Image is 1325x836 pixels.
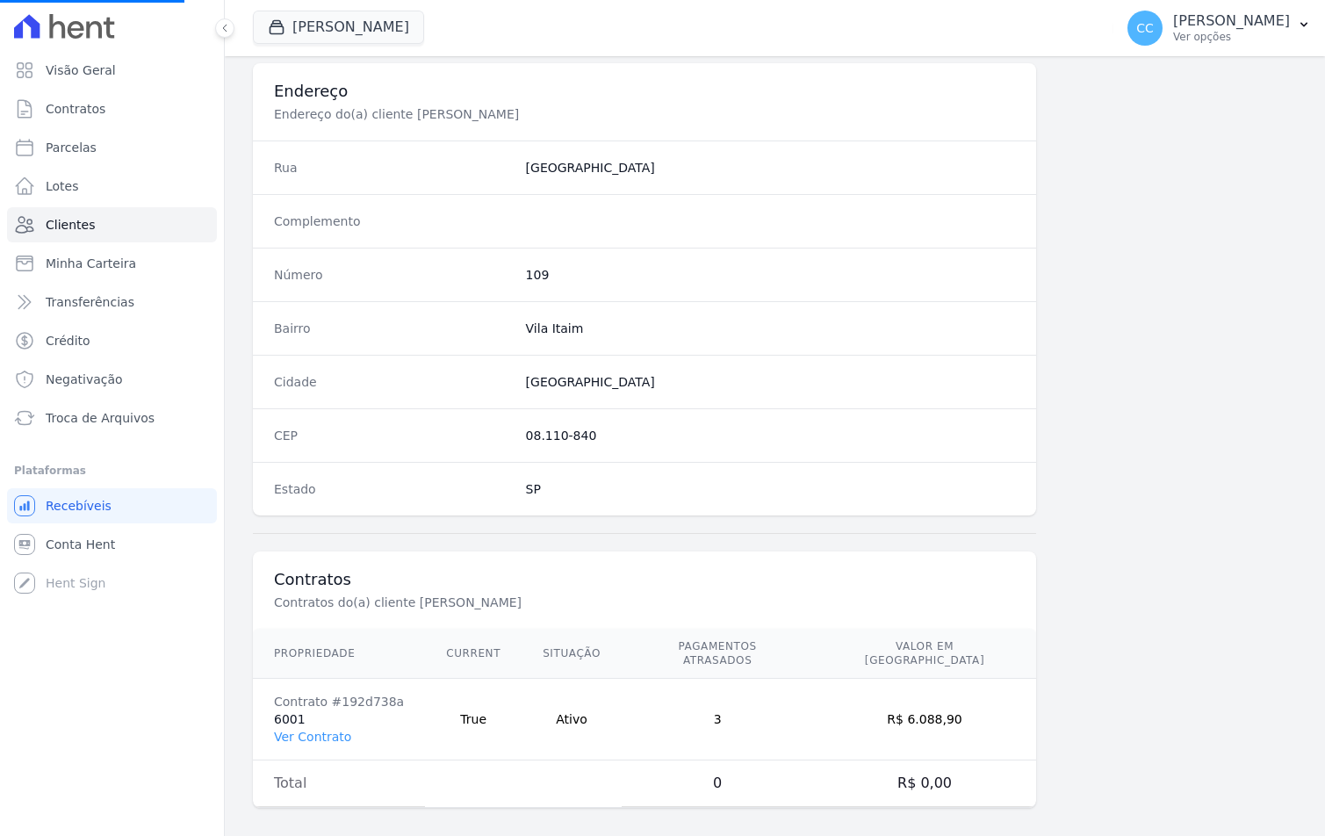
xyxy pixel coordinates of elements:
[274,81,1015,102] h3: Endereço
[526,427,1015,444] dd: 08.110-840
[253,679,425,760] td: 6001
[526,320,1015,337] dd: Vila Itaim
[46,100,105,118] span: Contratos
[526,266,1015,284] dd: 109
[46,216,95,234] span: Clientes
[622,629,813,679] th: Pagamentos Atrasados
[46,61,116,79] span: Visão Geral
[253,11,424,44] button: [PERSON_NAME]
[253,760,425,807] td: Total
[274,266,512,284] dt: Número
[274,730,351,744] a: Ver Contrato
[813,760,1035,807] td: R$ 0,00
[7,400,217,436] a: Troca de Arquivos
[7,246,217,281] a: Minha Carteira
[274,480,512,498] dt: Estado
[274,373,512,391] dt: Cidade
[274,105,864,123] p: Endereço do(a) cliente [PERSON_NAME]
[46,293,134,311] span: Transferências
[813,629,1035,679] th: Valor em [GEOGRAPHIC_DATA]
[7,488,217,523] a: Recebíveis
[274,427,512,444] dt: CEP
[46,177,79,195] span: Lotes
[622,679,813,760] td: 3
[7,53,217,88] a: Visão Geral
[526,159,1015,177] dd: [GEOGRAPHIC_DATA]
[274,320,512,337] dt: Bairro
[46,409,155,427] span: Troca de Arquivos
[1173,30,1290,44] p: Ver opções
[274,213,512,230] dt: Complemento
[425,629,522,679] th: Current
[1113,4,1325,53] button: CC [PERSON_NAME] Ver opções
[7,285,217,320] a: Transferências
[522,679,622,760] td: Ativo
[46,255,136,272] span: Minha Carteira
[274,594,864,611] p: Contratos do(a) cliente [PERSON_NAME]
[46,371,123,388] span: Negativação
[522,629,622,679] th: Situação
[7,207,217,242] a: Clientes
[813,679,1035,760] td: R$ 6.088,90
[1136,22,1154,34] span: CC
[7,527,217,562] a: Conta Hent
[7,169,217,204] a: Lotes
[274,569,1015,590] h3: Contratos
[425,679,522,760] td: True
[274,159,512,177] dt: Rua
[526,373,1015,391] dd: [GEOGRAPHIC_DATA]
[622,760,813,807] td: 0
[526,480,1015,498] dd: SP
[46,139,97,156] span: Parcelas
[7,362,217,397] a: Negativação
[7,130,217,165] a: Parcelas
[46,332,90,350] span: Crédito
[253,629,425,679] th: Propriedade
[7,91,217,126] a: Contratos
[46,497,112,515] span: Recebíveis
[7,323,217,358] a: Crédito
[274,693,404,710] div: Contrato #192d738a
[1173,12,1290,30] p: [PERSON_NAME]
[14,460,210,481] div: Plataformas
[46,536,115,553] span: Conta Hent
